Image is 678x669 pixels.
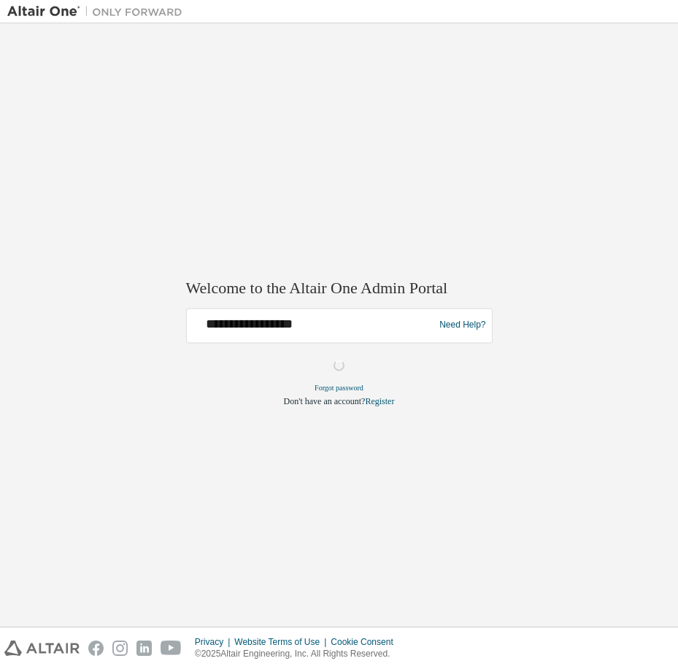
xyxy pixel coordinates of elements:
img: instagram.svg [112,641,128,656]
a: Forgot password [315,384,363,392]
div: Cookie Consent [331,636,401,648]
img: altair_logo.svg [4,641,80,656]
a: Need Help? [439,325,485,326]
div: Website Terms of Use [234,636,331,648]
img: facebook.svg [88,641,104,656]
img: linkedin.svg [136,641,152,656]
p: © 2025 Altair Engineering, Inc. All Rights Reserved. [195,648,402,660]
img: youtube.svg [161,641,182,656]
h2: Welcome to the Altair One Admin Portal [186,279,493,299]
span: Don't have an account? [284,396,366,406]
a: Register [365,396,394,406]
div: Privacy [195,636,234,648]
img: Altair One [7,4,190,19]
